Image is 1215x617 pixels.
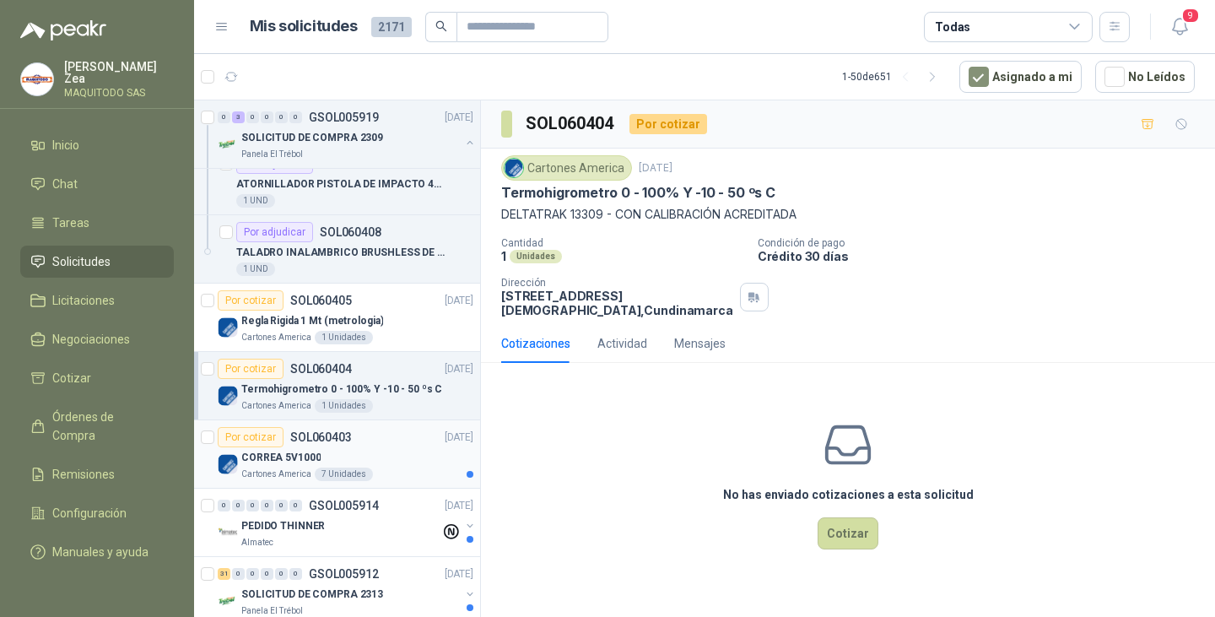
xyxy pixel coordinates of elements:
button: No Leídos [1095,61,1195,93]
div: 0 [275,568,288,580]
p: Dirección [501,277,733,289]
a: Inicio [20,129,174,161]
img: Company Logo [505,159,523,177]
p: [DATE] [445,361,473,377]
p: Condición de pago [758,237,1208,249]
a: Por adjudicarSOL060408TALADRO INALAMBRICO BRUSHLESS DE 1/2" DEWALT1 UND [194,215,480,284]
div: 1 - 50 de 651 [842,63,946,90]
div: 0 [275,111,288,123]
a: Por cotizarSOL060405[DATE] Company LogoRegla Rigida 1 Mt (metrologia)Cartones America1 Unidades [194,284,480,352]
a: 0 0 0 0 0 0 GSOL005914[DATE] Company LogoPEDIDO THINNERAlmatec [218,495,477,549]
span: 9 [1181,8,1200,24]
div: 3 [232,111,245,123]
img: Company Logo [218,454,238,474]
div: 1 Unidades [315,399,373,413]
p: [DATE] [445,293,473,309]
p: TALADRO INALAMBRICO BRUSHLESS DE 1/2" DEWALT [236,245,446,261]
p: Cantidad [501,237,744,249]
span: Configuración [52,504,127,522]
span: Manuales y ayuda [52,543,148,561]
p: Panela El Trébol [241,148,303,161]
p: [DATE] [445,566,473,582]
p: Termohigrometro 0 - 100% Y -10 - 50 ºs C [501,184,775,202]
p: SOLICITUD DE COMPRA 2309 [241,130,383,146]
a: Por cotizarSOL060403[DATE] Company LogoCORREA 5V1000Cartones America7 Unidades [194,420,480,489]
p: Crédito 30 días [758,249,1208,263]
p: Termohigrometro 0 - 100% Y -10 - 50 ºs C [241,382,442,398]
div: 0 [261,111,273,123]
span: Negociaciones [52,330,130,349]
div: 0 [289,111,302,123]
p: PEDIDO THINNER [241,518,325,534]
p: [DATE] [445,110,473,126]
button: 9 [1164,12,1195,42]
p: Regla Rigida 1 Mt (metrologia) [241,313,383,329]
p: [DATE] [639,160,672,176]
div: 0 [232,500,245,511]
p: [PERSON_NAME] Zea [64,61,174,84]
a: Negociaciones [20,323,174,355]
a: 0 3 0 0 0 0 GSOL005919[DATE] Company LogoSOLICITUD DE COMPRA 2309Panela El Trébol [218,107,477,161]
img: Company Logo [218,134,238,154]
p: SOL060407 [320,158,381,170]
span: Órdenes de Compra [52,408,158,445]
div: 1 UND [236,194,275,208]
a: Manuales y ayuda [20,536,174,568]
img: Company Logo [218,317,238,338]
p: CORREA 5V1000 [241,450,321,466]
div: 0 [289,568,302,580]
div: 0 [261,568,273,580]
h3: No has enviado cotizaciones a esta solicitud [723,485,974,504]
p: ATORNILLADOR PISTOLA DE IMPACTO 400NM CUADRANTE 1/2 [236,176,446,192]
div: 0 [232,568,245,580]
a: Remisiones [20,458,174,490]
img: Company Logo [218,386,238,406]
p: SOL060408 [320,226,381,238]
p: Almatec [241,536,273,549]
div: Por cotizar [218,359,283,379]
p: [STREET_ADDRESS] [DEMOGRAPHIC_DATA] , Cundinamarca [501,289,733,317]
span: search [435,20,447,32]
div: 7 Unidades [315,468,373,481]
div: 0 [218,500,230,511]
p: [DATE] [445,498,473,514]
button: Cotizar [818,517,878,549]
div: Por adjudicar [236,222,313,242]
span: 2171 [371,17,412,37]
a: Órdenes de Compra [20,401,174,452]
div: 31 [218,568,230,580]
div: 0 [246,500,259,511]
span: Cotizar [52,369,91,387]
div: 0 [246,111,259,123]
p: 1 [501,249,506,263]
div: Mensajes [674,334,726,353]
div: 0 [275,500,288,511]
a: Chat [20,168,174,200]
a: Licitaciones [20,284,174,317]
div: Unidades [510,250,562,263]
div: 0 [261,500,273,511]
div: 0 [218,111,230,123]
h3: SOL060404 [526,111,616,137]
p: SOLICITUD DE COMPRA 2313 [241,587,383,603]
div: 1 Unidades [315,331,373,344]
a: Tareas [20,207,174,239]
p: SOL060403 [290,431,352,443]
img: Company Logo [218,522,238,543]
a: Solicitudes [20,246,174,278]
a: Configuración [20,497,174,529]
p: GSOL005912 [309,568,379,580]
p: GSOL005914 [309,500,379,511]
div: Por cotizar [629,114,707,134]
span: Solicitudes [52,252,111,271]
p: SOL060404 [290,363,352,375]
div: 0 [289,500,302,511]
img: Company Logo [218,591,238,611]
div: Actividad [597,334,647,353]
h1: Mis solicitudes [250,14,358,39]
div: Todas [935,18,970,36]
span: Remisiones [52,465,115,484]
a: Cotizar [20,362,174,394]
p: Cartones America [241,331,311,344]
p: GSOL005919 [309,111,379,123]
